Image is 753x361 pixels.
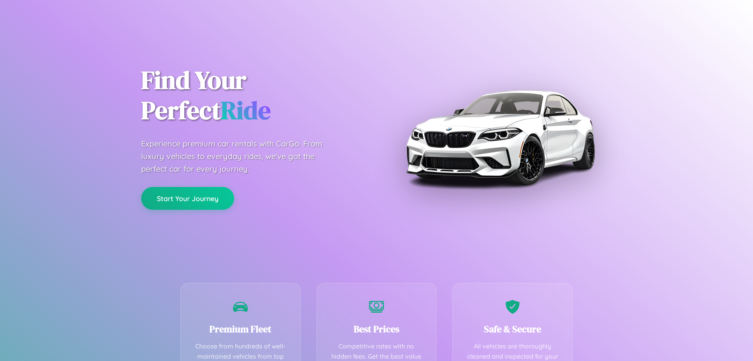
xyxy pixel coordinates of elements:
[141,65,365,126] h1: Find Your Perfect
[141,187,234,210] button: Start Your Journey
[221,93,271,127] span: Ride
[329,323,425,335] h3: Best Prices
[464,323,560,335] h3: Safe & Secure
[141,137,337,175] p: Experience premium car rentals with CarGo. From luxury vehicles to everyday rides, we've got the ...
[193,323,289,335] h3: Premium Fleet
[402,39,598,236] img: Premium BMW car rental vehicle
